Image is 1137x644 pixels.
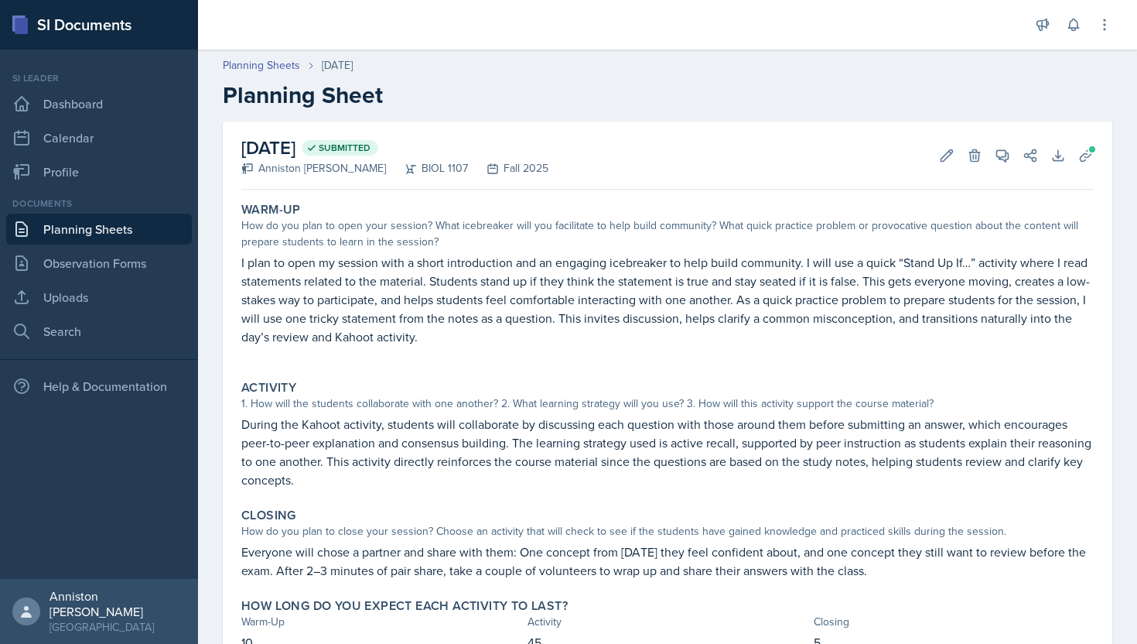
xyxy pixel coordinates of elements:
[50,619,186,635] div: [GEOGRAPHIC_DATA]
[6,214,192,245] a: Planning Sheets
[241,218,1094,250] div: How do you plan to open your session? What icebreaker will you facilitate to help build community...
[241,415,1094,489] p: During the Kahoot activity, students will collaborate by discussing each question with those arou...
[528,614,808,630] div: Activity
[6,282,192,313] a: Uploads
[241,202,301,218] label: Warm-Up
[241,614,521,630] div: Warm-Up
[6,71,192,85] div: Si leader
[241,380,296,396] label: Activity
[319,142,370,154] span: Submitted
[241,160,386,176] div: Anniston [PERSON_NAME]
[6,316,192,347] a: Search
[241,598,568,614] label: How long do you expect each activity to last?
[241,523,1094,540] div: How do you plan to close your session? Choose an activity that will check to see if the students ...
[241,396,1094,412] div: 1. How will the students collaborate with one another? 2. What learning strategy will you use? 3....
[241,253,1094,346] p: I plan to open my session with a short introduction and an engaging icebreaker to help build comm...
[6,122,192,153] a: Calendar
[223,81,1112,109] h2: Planning Sheet
[223,57,300,74] a: Planning Sheets
[468,160,548,176] div: Fall 2025
[6,88,192,119] a: Dashboard
[50,588,186,619] div: Anniston [PERSON_NAME]
[241,134,548,162] h2: [DATE]
[386,160,468,176] div: BIOL 1107
[241,508,296,523] label: Closing
[6,156,192,187] a: Profile
[6,197,192,211] div: Documents
[241,543,1094,580] p: Everyone will chose a partner and share with them: One concept from [DATE] they feel confident ab...
[6,371,192,402] div: Help & Documentation
[814,614,1094,630] div: Closing
[322,57,353,74] div: [DATE]
[6,248,192,279] a: Observation Forms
